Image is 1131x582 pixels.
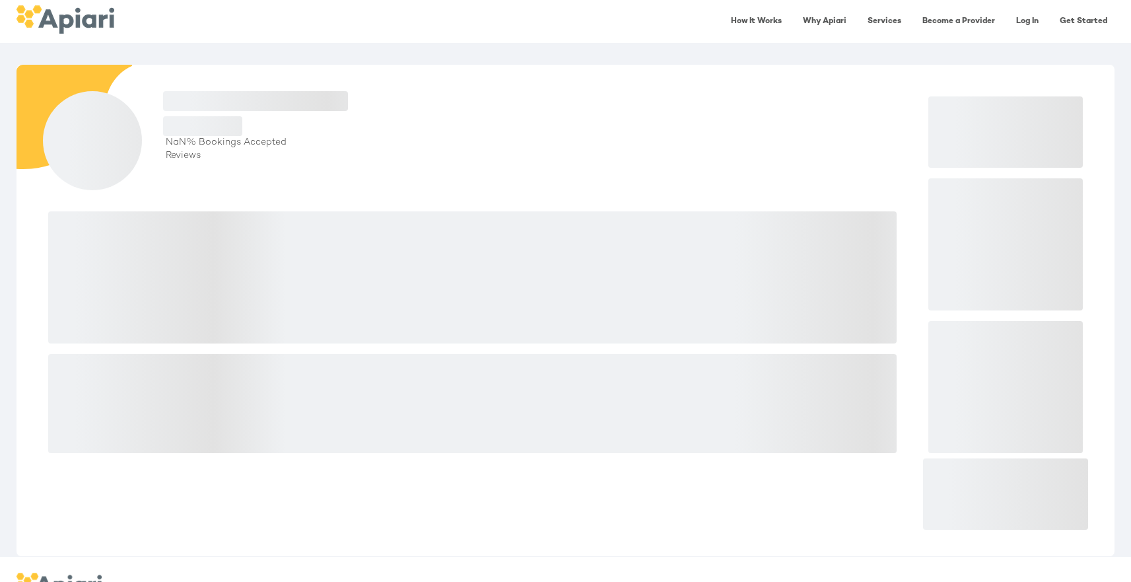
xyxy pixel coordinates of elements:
[723,8,790,35] a: How It Works
[163,136,902,149] div: NaN % Bookings Accepted
[163,149,902,163] div: Reviews
[914,8,1003,35] a: Become a Provider
[795,8,854,35] a: Why Apiari
[1008,8,1046,35] a: Log In
[860,8,909,35] a: Services
[16,5,114,34] img: logo
[1052,8,1115,35] a: Get Started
